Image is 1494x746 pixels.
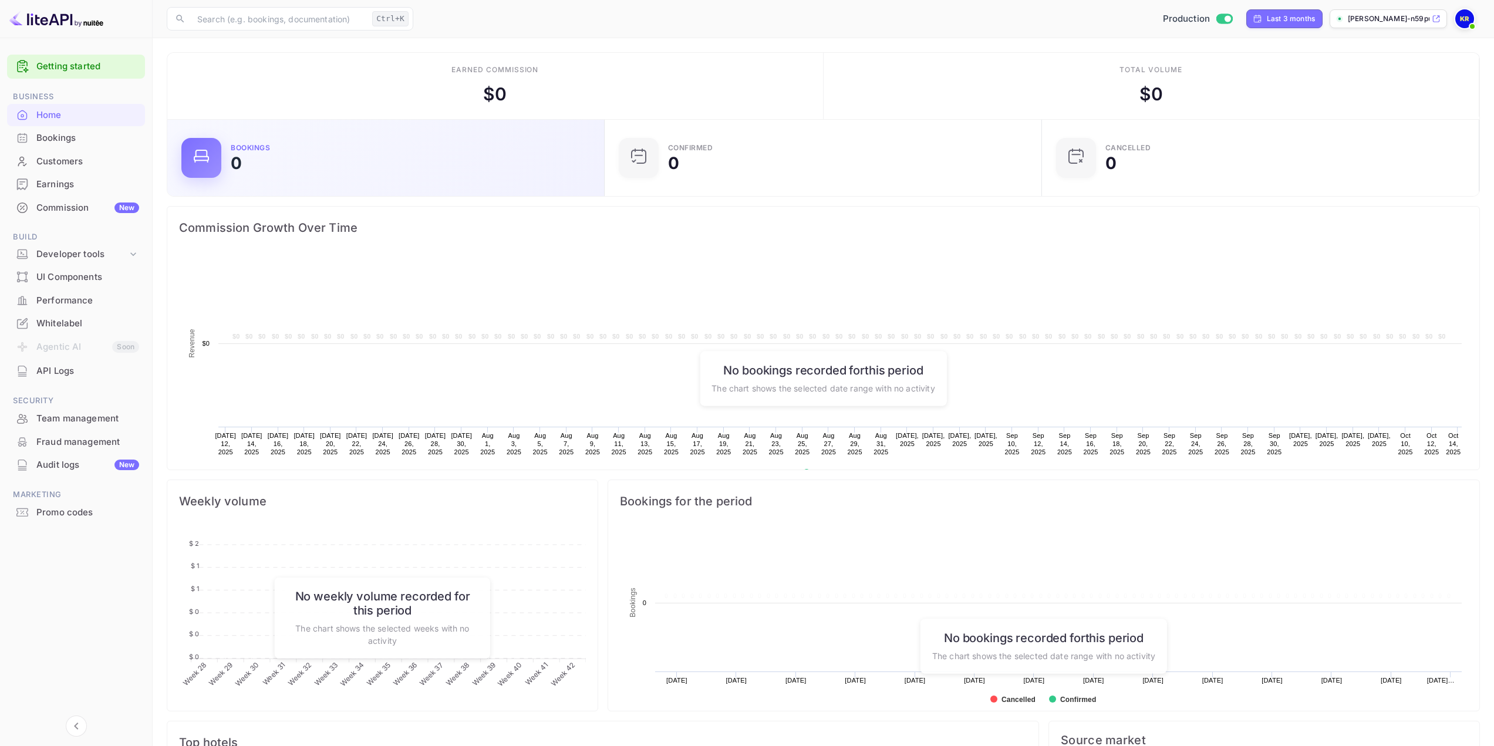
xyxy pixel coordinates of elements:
[620,492,1468,511] span: Bookings for the period
[814,469,844,477] text: Revenue
[1047,592,1051,599] text: 0
[711,382,935,394] p: The chart shows the selected date range with no activity
[1090,592,1093,599] text: 0
[7,289,145,311] a: Performance
[665,592,668,599] text: 0
[980,333,987,340] text: $0
[1269,592,1272,599] text: 0
[668,144,713,151] div: Confirmed
[1132,592,1136,599] text: 0
[245,333,253,340] text: $0
[638,432,652,455] text: Aug 13, 2025
[7,266,145,289] div: UI Components
[993,333,1000,340] text: $0
[835,592,838,599] text: 0
[1226,592,1229,599] text: 0
[665,333,673,340] text: $0
[1320,333,1328,340] text: $0
[7,360,145,383] div: API Logs
[1243,592,1246,599] text: 0
[914,333,922,340] text: $0
[1111,333,1118,340] text: $0
[1176,333,1184,340] text: $0
[1399,333,1407,340] text: $0
[809,592,812,599] text: 0
[1031,432,1046,455] text: Sep 12, 2025
[1209,592,1212,599] text: 0
[231,144,270,151] div: Bookings
[1216,333,1223,340] text: $0
[848,432,862,455] text: Aug 29, 2025
[7,150,145,173] div: Customers
[1189,333,1197,340] text: $0
[1241,432,1256,455] text: Sep 28, 2025
[1166,592,1170,599] text: 0
[741,592,744,599] text: 0
[508,333,515,340] text: $0
[1005,432,1020,455] text: Sep 10, 2025
[1303,592,1306,599] text: 0
[1124,592,1127,599] text: 0
[1109,432,1124,455] text: Sep 18, 2025
[324,333,332,340] text: $0
[1267,13,1315,24] div: Last 3 months
[996,592,1000,599] text: 0
[1006,333,1013,340] text: $0
[114,460,139,470] div: New
[1163,333,1171,340] text: $0
[1124,333,1131,340] text: $0
[1188,432,1203,455] text: Sep 24, 2025
[860,592,864,599] text: 0
[1307,333,1315,340] text: $0
[775,592,778,599] text: 0
[1294,592,1297,599] text: 0
[940,333,948,340] text: $0
[699,592,702,599] text: 0
[7,289,145,312] div: Performance
[1311,592,1314,599] text: 0
[796,333,804,340] text: $0
[1229,333,1236,340] text: $0
[311,333,319,340] text: $0
[979,592,983,599] text: 0
[875,333,882,340] text: $0
[179,492,586,511] span: Weekly volume
[1277,592,1280,599] text: 0
[1260,592,1263,599] text: 0
[36,131,139,145] div: Bookings
[455,333,463,340] text: $0
[1056,592,1060,599] text: 0
[507,432,521,455] text: Aug 3, 2025
[7,231,145,244] span: Build
[7,104,145,126] a: Home
[7,266,145,288] a: UI Components
[1163,12,1210,26] span: Production
[682,592,685,599] text: 0
[7,501,145,523] a: Promo codes
[1158,592,1161,599] text: 0
[258,333,266,340] text: $0
[626,333,633,340] text: $0
[189,539,199,548] tspan: $ 2
[1320,592,1323,599] text: 0
[1158,12,1237,26] div: Switch to Sandbox mode
[190,7,367,31] input: Search (e.g. bookings, documentation)
[1084,333,1092,340] text: $0
[1348,13,1429,24] p: [PERSON_NAME]-n59pu.[PERSON_NAME]...
[547,333,555,340] text: $0
[1192,592,1195,599] text: 0
[36,60,139,73] a: Getting started
[241,432,262,455] text: [DATE] 14, 2025
[1022,592,1026,599] text: 0
[770,333,777,340] text: $0
[286,589,478,617] h6: No weekly volume recorded for this period
[1019,333,1027,340] text: $0
[1183,592,1187,599] text: 0
[896,432,919,447] text: [DATE], 2025
[1064,592,1068,599] text: 0
[690,592,694,599] text: 0
[559,432,574,455] text: Aug 7, 2025
[1281,333,1289,340] text: $0
[285,333,292,340] text: $0
[429,333,437,340] text: $0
